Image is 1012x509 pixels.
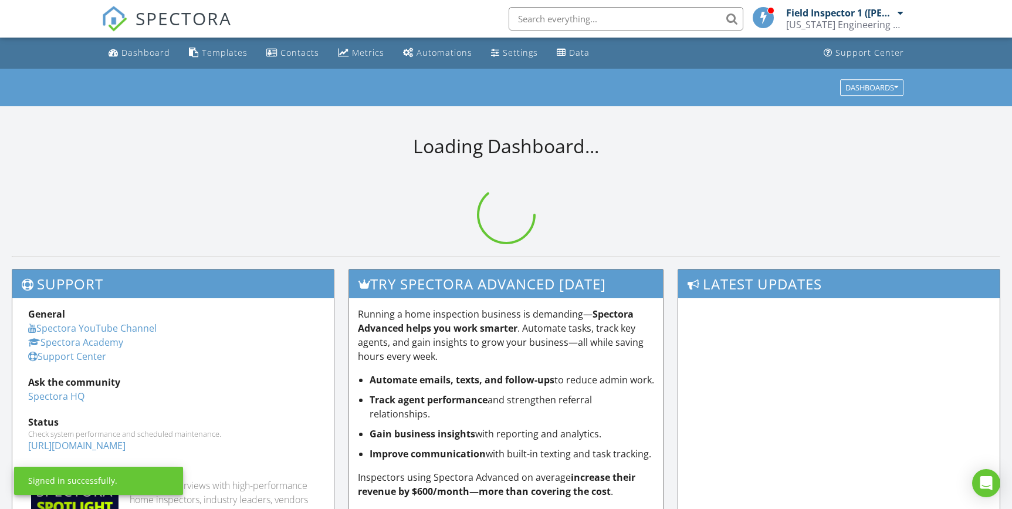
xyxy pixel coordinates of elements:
[101,16,232,41] a: SPECTORA
[678,269,1000,298] h3: Latest Updates
[786,19,903,31] div: Florida Engineering LLC
[104,42,175,64] a: Dashboard
[972,469,1000,497] div: Open Intercom Messenger
[569,47,590,58] div: Data
[349,269,664,298] h3: Try spectora advanced [DATE]
[202,47,248,58] div: Templates
[486,42,543,64] a: Settings
[28,350,106,363] a: Support Center
[370,447,486,460] strong: Improve communication
[28,464,318,478] div: Industry Knowledge
[370,393,655,421] li: and strengthen referral relationships.
[398,42,477,64] a: Automations (Basic)
[28,390,84,403] a: Spectora HQ
[417,47,472,58] div: Automations
[370,373,554,386] strong: Automate emails, texts, and follow-ups
[28,308,65,321] strong: General
[333,42,389,64] a: Metrics
[552,42,594,64] a: Data
[352,47,384,58] div: Metrics
[358,471,635,498] strong: increase their revenue by $600/month—more than covering the cost
[28,336,123,349] a: Spectora Academy
[262,42,324,64] a: Contacts
[786,7,895,19] div: Field Inspector 1 ([PERSON_NAME])
[28,375,318,389] div: Ask the community
[12,269,334,298] h3: Support
[280,47,319,58] div: Contacts
[136,6,232,31] span: SPECTORA
[819,42,909,64] a: Support Center
[28,429,318,439] div: Check system performance and scheduled maintenance.
[370,373,655,387] li: to reduce admin work.
[370,427,655,441] li: with reporting and analytics.
[184,42,252,64] a: Templates
[358,307,655,363] p: Running a home inspection business is demanding— . Automate tasks, track key agents, and gain ins...
[845,83,898,92] div: Dashboards
[121,47,170,58] div: Dashboard
[840,79,903,96] button: Dashboards
[28,439,126,452] a: [URL][DOMAIN_NAME]
[28,475,117,487] div: Signed in successfully.
[358,470,655,498] p: Inspectors using Spectora Advanced on average .
[358,308,634,335] strong: Spectora Advanced helps you work smarter
[503,47,538,58] div: Settings
[835,47,904,58] div: Support Center
[28,322,157,335] a: Spectora YouTube Channel
[101,6,127,32] img: The Best Home Inspection Software - Spectora
[509,7,743,31] input: Search everything...
[370,427,475,440] strong: Gain business insights
[28,415,318,429] div: Status
[370,393,488,406] strong: Track agent performance
[370,447,655,461] li: with built-in texting and task tracking.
